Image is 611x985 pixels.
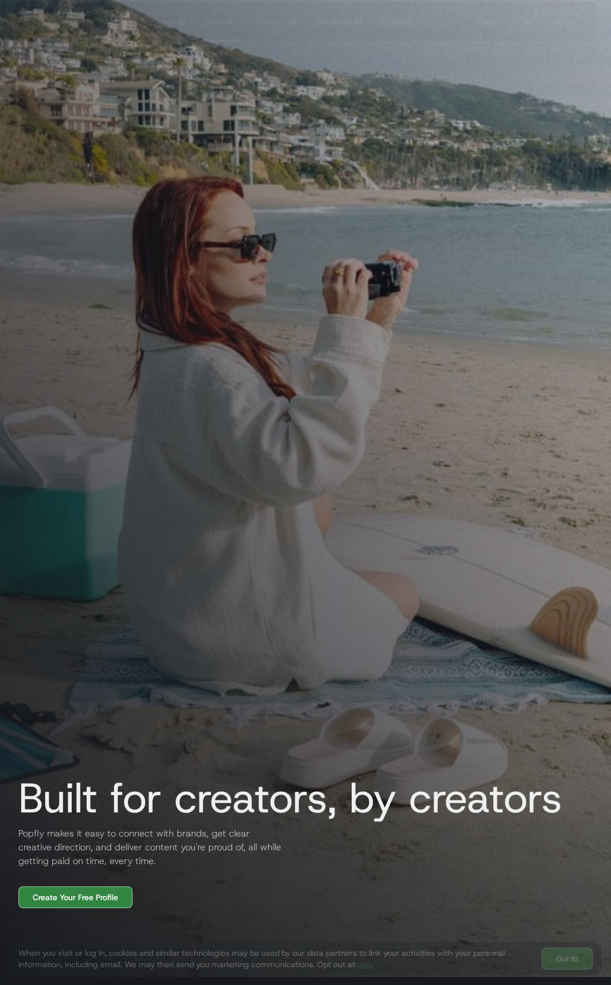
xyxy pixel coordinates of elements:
[9,827,285,868] h2: Popfly makes it easy to connect with brands, get clear creative direction, and deliver content yo...
[205,16,236,28] div: Creators
[316,16,352,28] div: Company
[377,2,416,42] a: Contact
[200,2,241,42] a: Creators
[150,16,175,28] div: Brands
[18,947,532,970] div: When you visit or log in, cookies and similar technologies may be used by our data partners to li...
[473,16,503,28] a: Login
[382,16,411,28] div: Contact
[509,11,587,33] a: Book a Demo
[255,16,286,28] div: Platform
[18,886,133,908] a: Create Your Free Profile
[355,959,371,970] a: here
[9,775,562,821] h1: Built for creators, by creators
[542,948,593,970] a: Got It!
[478,16,498,28] div: Login
[19,5,93,39] a: home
